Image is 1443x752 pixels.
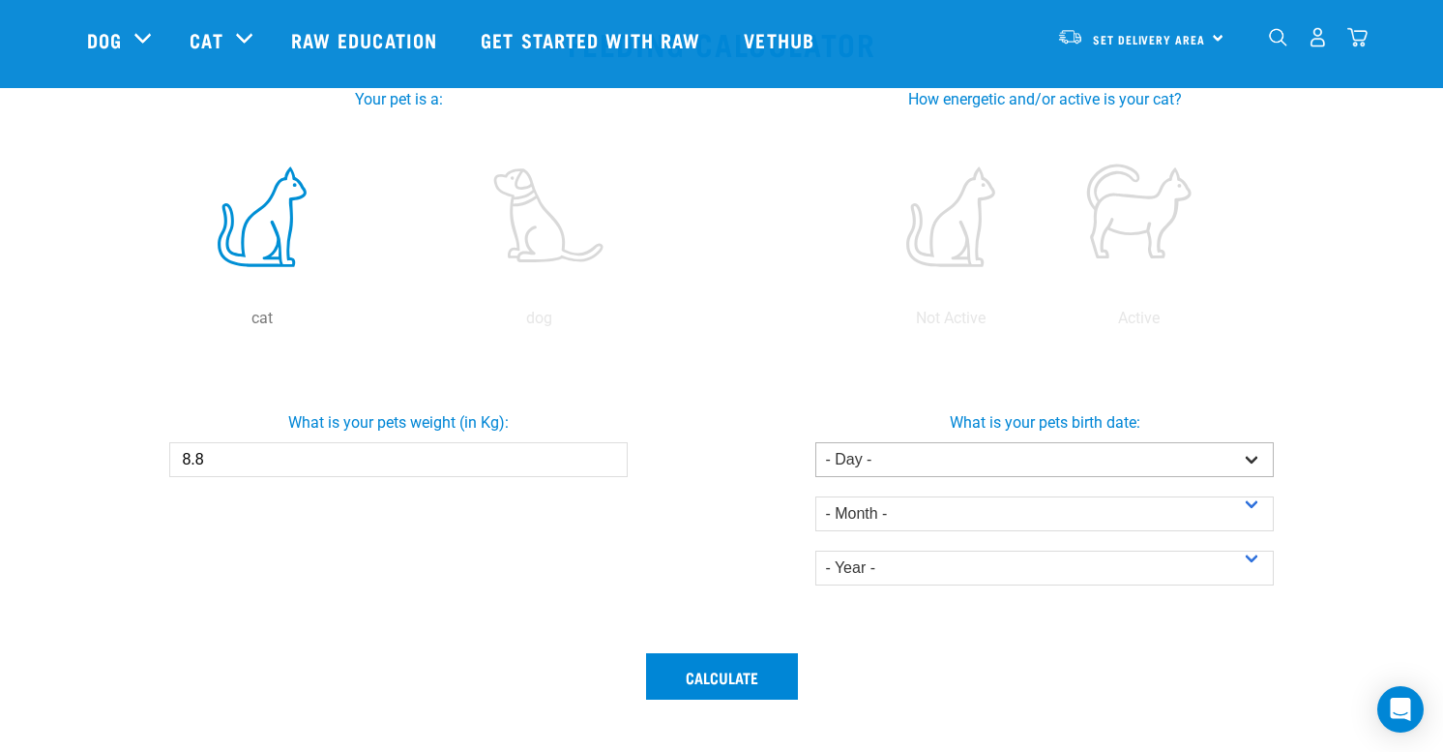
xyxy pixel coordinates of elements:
img: user.png [1308,27,1328,47]
label: Your pet is a: [99,88,698,111]
a: Cat [190,25,222,54]
p: cat [127,307,397,330]
a: Raw Education [272,1,461,78]
div: Open Intercom Messenger [1377,686,1424,733]
a: Get started with Raw [461,1,724,78]
label: What is your pets weight (in Kg): [72,411,725,435]
span: Set Delivery Area [1093,36,1205,43]
img: van-moving.png [1057,28,1083,45]
button: Calculate [646,653,798,700]
a: Vethub [724,1,839,78]
label: How energetic and/or active is your cat? [745,88,1344,111]
p: dog [404,307,674,330]
p: Not Active [861,307,1041,330]
p: Active [1048,307,1228,330]
img: home-icon-1@2x.png [1269,28,1287,46]
img: home-icon@2x.png [1347,27,1368,47]
label: What is your pets birth date: [718,411,1371,435]
a: Dog [87,25,122,54]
